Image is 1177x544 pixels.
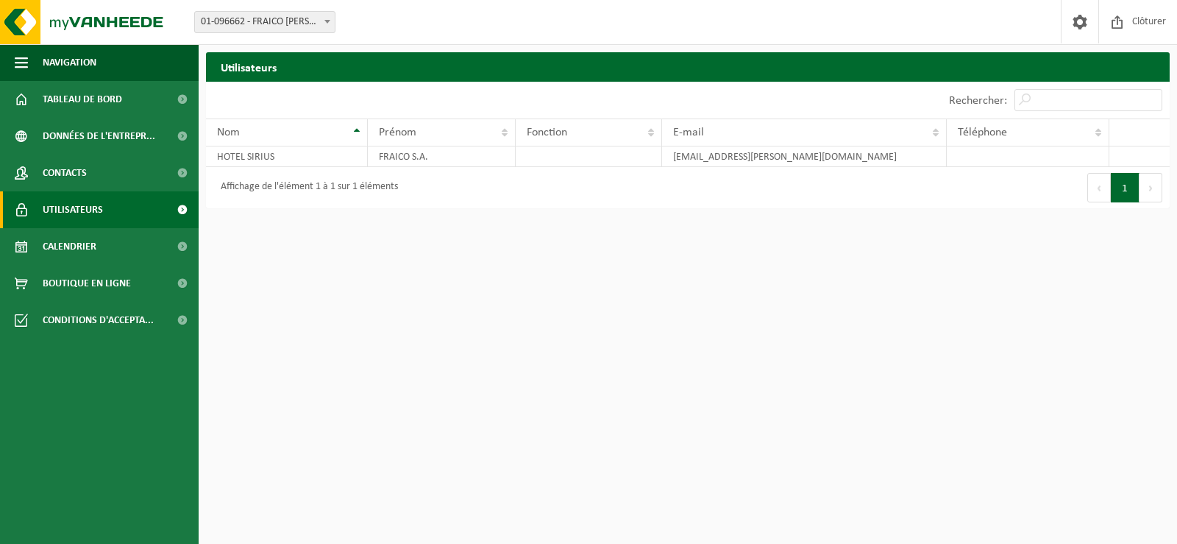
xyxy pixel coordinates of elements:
[1087,173,1111,202] button: Previous
[43,155,87,191] span: Contacts
[379,127,416,138] span: Prénom
[1139,173,1162,202] button: Next
[662,146,947,167] td: [EMAIL_ADDRESS][PERSON_NAME][DOMAIN_NAME]
[1111,173,1139,202] button: 1
[43,81,122,118] span: Tableau de bord
[195,12,335,32] span: 01-096662 - FRAICO SA - HUY
[206,52,1170,81] h2: Utilisateurs
[43,118,155,155] span: Données de l'entrepr...
[43,265,131,302] span: Boutique en ligne
[213,174,398,201] div: Affichage de l'élément 1 à 1 sur 1 éléments
[958,127,1007,138] span: Téléphone
[949,95,1007,107] label: Rechercher:
[43,44,96,81] span: Navigation
[43,302,154,339] span: Conditions d'accepta...
[43,191,103,228] span: Utilisateurs
[673,127,704,138] span: E-mail
[194,11,335,33] span: 01-096662 - FRAICO SA - HUY
[206,146,368,167] td: HOTEL SIRIUS
[43,228,96,265] span: Calendrier
[368,146,516,167] td: FRAICO S.A.
[217,127,240,138] span: Nom
[527,127,567,138] span: Fonction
